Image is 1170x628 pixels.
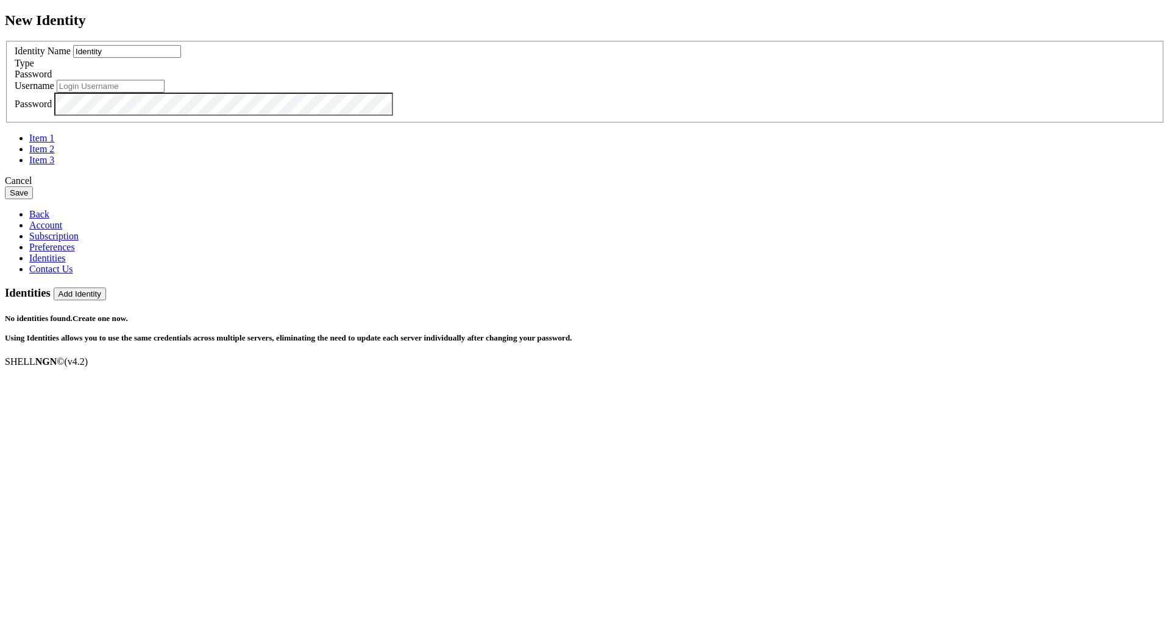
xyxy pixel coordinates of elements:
a: Contact Us [29,264,73,274]
a: Item 3 [29,155,54,165]
h2: New Identity [5,12,1165,29]
a: Item 1 [29,133,54,143]
a: Subscription [29,231,79,241]
span: Password [15,69,52,79]
button: Add Identity [54,288,106,300]
label: Username [15,80,54,91]
h3: Identities [5,286,1165,300]
a: Back [29,209,49,219]
span: 4.2.0 [65,356,88,367]
span: SHELL © [5,356,88,367]
input: Login Username [57,80,165,93]
label: Password [15,99,52,109]
button: Save [5,186,33,199]
a: Preferences [29,242,75,252]
label: Identity Name [15,46,71,56]
a: Account [29,220,62,230]
a: Item 2 [29,144,54,154]
a: Create one now. [73,314,128,323]
b: NGN [35,356,57,367]
label: Type [15,58,34,68]
a: Identities [29,253,66,263]
div: Cancel [5,175,1165,186]
div: Password [15,69,1155,80]
h5: No identities found. Using Identities allows you to use the same credentials across multiple serv... [5,314,1165,343]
